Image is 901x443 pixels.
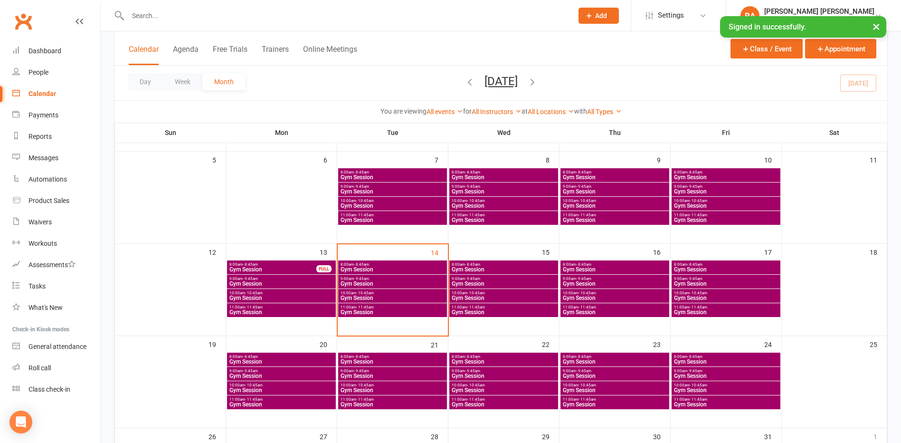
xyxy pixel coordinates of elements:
[356,305,374,309] span: - 11:45am
[562,291,667,295] span: 10:00am
[229,267,317,272] span: Gym Session
[562,369,667,373] span: 9:00am
[687,355,702,359] span: - 8:45am
[229,373,334,379] span: Gym Session
[562,184,667,189] span: 9:00am
[340,402,445,407] span: Gym Session
[465,170,480,174] span: - 8:45am
[653,244,670,260] div: 16
[579,397,596,402] span: - 11:45am
[229,355,334,359] span: 8:00am
[451,277,556,281] span: 9:00am
[163,73,202,90] button: Week
[562,387,667,393] span: Gym Session
[673,174,778,180] span: Gym Session
[245,305,263,309] span: - 11:45am
[11,10,35,33] a: Clubworx
[690,213,707,217] span: - 11:45am
[115,123,226,143] th: Sun
[868,16,885,37] button: ×
[340,217,445,223] span: Gym Session
[356,213,374,217] span: - 11:45am
[576,170,591,174] span: - 8:45am
[546,152,559,167] div: 8
[356,397,374,402] span: - 11:45am
[472,108,522,116] a: All Instructors
[9,411,32,433] div: Open Intercom Messenger
[340,383,445,387] span: 10:00am
[562,262,667,267] span: 8:00am
[451,309,556,315] span: Gym Session
[673,281,778,287] span: Gym Session
[340,397,445,402] span: 11:00am
[587,108,622,116] a: All Types
[687,170,702,174] span: - 8:45am
[340,281,445,287] span: Gym Session
[354,170,369,174] span: - 8:45am
[451,383,556,387] span: 10:00am
[764,336,781,352] div: 24
[229,295,334,301] span: Gym Session
[465,369,480,373] span: - 9:45am
[690,397,707,402] span: - 11:45am
[28,304,63,311] div: What's New
[12,379,100,400] a: Class kiosk mode
[354,369,369,373] span: - 9:45am
[354,355,369,359] span: - 8:45am
[764,244,781,260] div: 17
[12,357,100,379] a: Roll call
[451,305,556,309] span: 11:00am
[687,277,702,281] span: - 9:45am
[562,397,667,402] span: 11:00am
[28,197,69,204] div: Product Sales
[690,305,707,309] span: - 11:45am
[673,369,778,373] span: 9:00am
[522,107,528,115] strong: at
[245,291,263,295] span: - 10:45am
[340,387,445,393] span: Gym Session
[730,39,803,58] button: Class / Event
[12,62,100,83] a: People
[451,199,556,203] span: 10:00am
[340,170,445,174] span: 8:00am
[451,213,556,217] span: 11:00am
[243,355,258,359] span: - 8:45am
[229,291,334,295] span: 10:00am
[451,217,556,223] span: Gym Session
[687,262,702,267] span: - 8:45am
[673,309,778,315] span: Gym Session
[451,174,556,180] span: Gym Session
[125,9,566,22] input: Search...
[173,45,199,65] button: Agenda
[562,359,667,365] span: Gym Session
[870,152,887,167] div: 11
[243,262,258,267] span: - 8:45am
[128,73,163,90] button: Day
[562,373,667,379] span: Gym Session
[323,152,337,167] div: 6
[595,12,607,19] span: Add
[451,295,556,301] span: Gym Session
[229,387,334,393] span: Gym Session
[262,45,289,65] button: Trainers
[465,262,480,267] span: - 8:45am
[451,184,556,189] span: 9:00am
[451,291,556,295] span: 10:00am
[226,123,337,143] th: Mon
[673,217,778,223] span: Gym Session
[12,336,100,357] a: General attendance kiosk mode
[673,397,778,402] span: 11:00am
[229,397,334,402] span: 11:00am
[484,75,518,88] button: [DATE]
[451,369,556,373] span: 9:00am
[12,190,100,212] a: Product Sales
[28,175,67,183] div: Automations
[451,402,556,407] span: Gym Session
[465,355,480,359] span: - 8:45am
[28,111,58,119] div: Payments
[431,337,448,352] div: 21
[451,189,556,194] span: Gym Session
[380,107,427,115] strong: You are viewing
[542,336,559,352] div: 22
[542,244,559,260] div: 15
